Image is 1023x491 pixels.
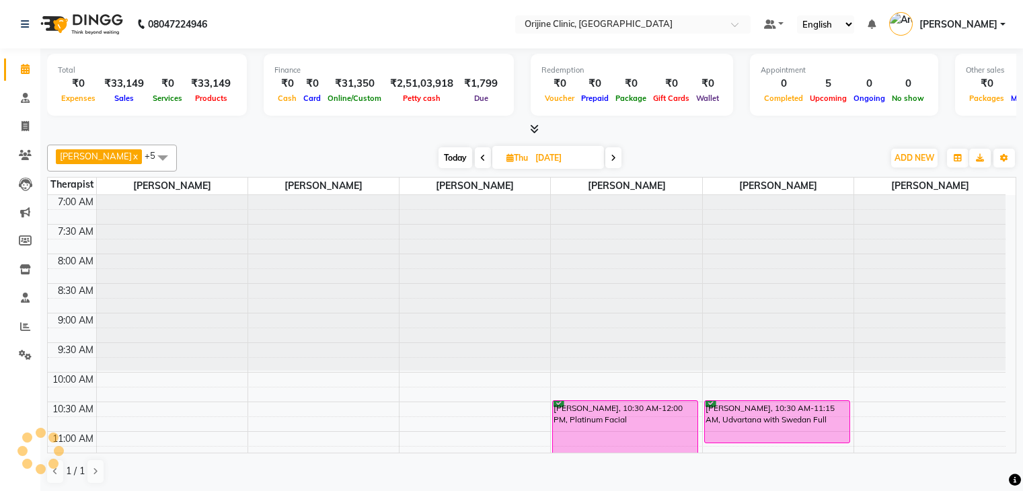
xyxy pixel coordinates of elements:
div: 7:00 AM [55,195,96,209]
div: 9:30 AM [55,343,96,357]
button: ADD NEW [891,149,938,167]
span: Completed [761,93,806,103]
div: [PERSON_NAME], 10:30 AM-12:00 PM, Platinum Facial [553,401,697,487]
div: 5 [806,76,850,91]
span: ADD NEW [895,153,934,163]
span: [PERSON_NAME] [60,151,132,161]
span: Cash [274,93,300,103]
div: ₹0 [693,76,722,91]
div: 0 [761,76,806,91]
span: Ongoing [850,93,888,103]
span: Voucher [541,93,578,103]
a: x [132,151,138,161]
span: [PERSON_NAME] [551,178,702,194]
div: ₹0 [966,76,1008,91]
span: Package [612,93,650,103]
div: Total [58,65,236,76]
div: 11:00 AM [50,432,96,446]
img: logo [34,5,126,43]
img: Archana Gaikwad [889,12,913,36]
span: +5 [145,150,165,161]
div: [PERSON_NAME], 10:30 AM-11:15 AM, Udvartana with Swedan Full [705,401,849,443]
div: ₹0 [541,76,578,91]
span: Petty cash [400,93,444,103]
div: ₹0 [300,76,324,91]
div: 8:30 AM [55,284,96,298]
div: 0 [888,76,927,91]
div: ₹0 [612,76,650,91]
div: ₹0 [58,76,99,91]
span: [PERSON_NAME] [703,178,854,194]
span: Prepaid [578,93,612,103]
span: [PERSON_NAME] [97,178,248,194]
span: [PERSON_NAME] [919,17,997,32]
div: 7:30 AM [55,225,96,239]
div: ₹33,149 [99,76,149,91]
div: 8:00 AM [55,254,96,268]
div: 10:00 AM [50,373,96,387]
span: Upcoming [806,93,850,103]
div: ₹1,799 [459,76,503,91]
span: Gift Cards [650,93,693,103]
span: Card [300,93,324,103]
div: ₹31,350 [324,76,385,91]
div: Therapist [48,178,96,192]
span: Services [149,93,186,103]
b: 08047224946 [148,5,207,43]
div: ₹0 [274,76,300,91]
span: Products [192,93,231,103]
span: Due [471,93,492,103]
span: Expenses [58,93,99,103]
span: [PERSON_NAME] [248,178,399,194]
input: 2025-09-04 [531,148,599,168]
div: Finance [274,65,503,76]
span: Thu [503,153,531,163]
div: 0 [850,76,888,91]
div: ₹0 [149,76,186,91]
span: [PERSON_NAME] [854,178,1006,194]
div: Redemption [541,65,722,76]
span: No show [888,93,927,103]
span: Sales [111,93,137,103]
span: Packages [966,93,1008,103]
span: Online/Custom [324,93,385,103]
div: ₹2,51,03,918 [385,76,459,91]
div: ₹0 [650,76,693,91]
div: 9:00 AM [55,313,96,328]
span: 1 / 1 [66,464,85,478]
div: ₹33,149 [186,76,236,91]
span: Today [439,147,472,168]
div: Appointment [761,65,927,76]
div: ₹0 [578,76,612,91]
span: Wallet [693,93,722,103]
span: [PERSON_NAME] [400,178,550,194]
div: 10:30 AM [50,402,96,416]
